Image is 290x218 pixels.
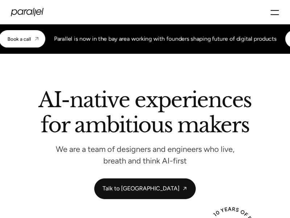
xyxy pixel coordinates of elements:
[8,36,31,42] div: Book a call
[7,90,283,138] h2: AI-native experiences for ambitious makers
[270,6,279,19] div: menu
[54,35,277,43] div: Parallel is now in the bay area working with founders shaping future of digital products
[34,36,40,42] img: CTA arrow image
[11,8,43,16] a: home
[43,146,246,163] p: We are a team of designers and engineers who live, breath and think AI-first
